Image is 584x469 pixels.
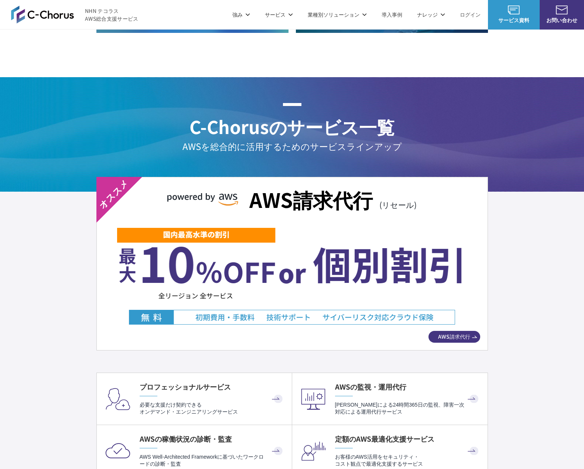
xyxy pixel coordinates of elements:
p: ナレッジ [417,11,445,18]
p: [PERSON_NAME]による24時間365日の監視、障害一次対応による運用代行サービス [335,401,480,416]
h4: 定額のAWS最適化支援サービス [335,434,480,444]
a: AWS総合支援サービス C-Chorus NHN テコラスAWS総合支援サービス [11,6,139,23]
span: AWS請求代行 [428,333,480,340]
a: プロフェッショナルサービス 必要な支援だけ契約できるオンデマンド・エンジニアリングサービス [97,373,292,425]
img: powered by AWS [167,193,238,206]
a: AWSの監視・運用代行 [PERSON_NAME]による24時間365日の監視、障害一次対応による運用代行サービス [292,373,488,425]
h4: AWSの監視・運用代行 [335,382,480,392]
img: 最大10%OFFor個別割引(EC2 15%OFF・CloudFront 65%OFFなど) 初期費用・手数料、技術サポート、サイバー対応クラウド保険 無料 [117,227,467,325]
a: powered by AWS AWS請求代行(リセール) 最大10%OFFor個別割引(EC2 15%OFF・CloudFront 65%OFFなど) 初期費用・手数料、技術サポート、サイバー対... [96,177,488,350]
p: 業種別ソリューション [308,11,367,18]
p: サービス [265,11,293,18]
a: 導入事例 [382,11,402,18]
span: NHN テコラス AWS総合支援サービス [85,7,139,23]
p: 強み [232,11,250,18]
img: お問い合わせ [556,6,568,14]
h3: AWS請求代行 [249,185,417,214]
p: AWS Well-Architected Frameworkに基づいたワークロードの診断・監査 [140,453,284,468]
p: 必要な支援だけ契約できる オンデマンド・エンジニアリングサービス [140,401,284,416]
span: お問い合わせ [540,16,584,24]
p: お客様のAWS活用をセキュリティ・ コスト観点で最適化支援するサービス [335,453,480,468]
span: (リセール) [379,199,417,210]
a: ログイン [460,11,481,18]
h4: プロフェッショナルサービス [140,382,284,392]
h4: AWSの稼働状況の診断・監査 [140,434,284,444]
span: サービス資料 [488,16,540,24]
img: AWS総合支援サービス C-Chorus [11,6,74,23]
img: AWS総合支援サービス C-Chorus サービス資料 [508,6,520,14]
